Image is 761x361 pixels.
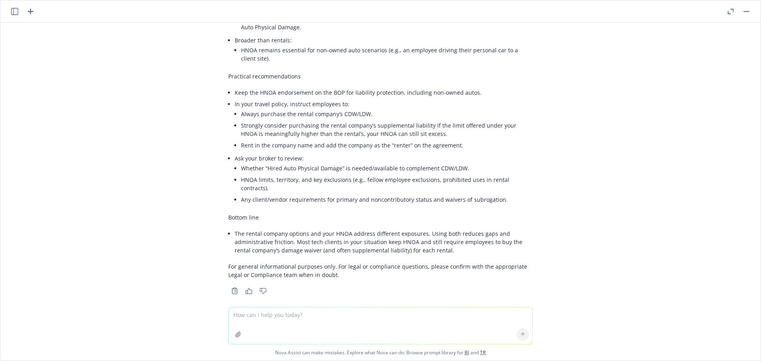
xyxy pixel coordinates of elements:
[241,108,533,120] li: Always purchase the rental company’s CDW/LDW.
[228,262,533,279] p: For general informational purposes only. For legal or compliance questions, please confirm with t...
[241,194,533,205] li: Any client/vendor requirements for primary and noncontributory status and waivers of subrogation.
[228,72,533,80] p: Practical recommendations
[235,34,533,66] li: Broader than rentals:
[257,285,270,296] button: Thumbs down
[241,120,533,139] li: Strongly consider purchasing the rental company’s supplemental liability if the limit offered und...
[4,344,757,361] span: Nova Assist can make mistakes. Explore what Nova can do: Browse prompt library for and
[235,87,533,98] li: Keep the HNOA endorsement on the BOP for liability protection, including non‑owned autos.
[241,162,533,174] li: Whether “Hired Auto Physical Damage” is needed/available to complement CDW/LDW.
[480,349,486,356] a: TR
[231,287,238,294] svg: Copy to clipboard
[241,174,533,194] li: HNOA limits, territory, and key exclusions (e.g., fellow employee exclusions, prohibited uses in ...
[465,349,469,356] a: BI
[241,44,533,64] li: HNOA remains essential for non‑owned auto scenarios (e.g., an employee driving their personal car...
[228,213,533,222] p: Bottom line
[235,228,533,256] li: The rental company options and your HNOA address different exposures. Using both reduces gaps and...
[235,98,533,153] li: In your travel policy, instruct employees to:
[241,139,533,151] li: Rent in the company name and add the company as the “renter” on the agreement.
[235,153,533,207] li: Ask your broker to review:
